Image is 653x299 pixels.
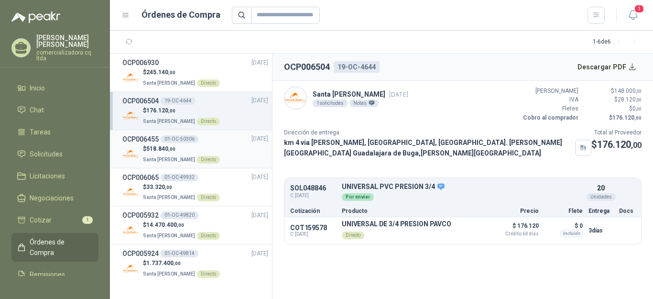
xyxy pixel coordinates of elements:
[146,69,175,76] span: 245.140
[122,134,159,144] h3: OCP006455
[584,113,642,122] p: $
[161,250,198,257] div: 01-OC-49814
[491,220,539,236] p: $ 176.120
[122,210,159,221] h3: OCP005932
[290,192,336,199] span: C: [DATE]
[11,189,98,207] a: Negociaciones
[618,96,642,103] span: 28.120
[122,222,139,239] img: Company Logo
[251,58,268,67] span: [DATE]
[597,183,605,193] p: 20
[30,215,52,225] span: Cotizar
[349,100,379,107] div: Notas
[521,87,578,96] p: [PERSON_NAME]
[11,145,98,163] a: Solicitudes
[143,221,220,230] p: $
[30,83,45,93] span: Inicio
[584,87,642,96] p: $
[11,79,98,97] a: Inicio
[122,96,268,126] a: OCP00650419-OC-4644[DATE] Company Logo$176.120,00Santa [PERSON_NAME]Directo
[143,233,195,238] span: Santa [PERSON_NAME]
[197,232,220,240] div: Directo
[636,89,642,94] span: ,00
[11,233,98,262] a: Órdenes de Compra
[11,123,98,141] a: Tareas
[11,266,98,284] a: Remisiones
[122,172,268,202] a: OCP00606501-OC-49932[DATE] Company Logo$33.320,00Santa [PERSON_NAME]Directo
[251,211,268,220] span: [DATE]
[342,220,451,228] p: UNIVERSAL DE 3/4 PRESION PAVCO
[389,91,408,98] span: [DATE]
[168,146,175,152] span: ,00
[560,230,583,237] div: Incluido
[146,184,172,190] span: 33.320
[251,96,268,105] span: [DATE]
[143,68,220,77] p: $
[197,118,220,125] div: Directo
[521,95,578,104] p: IVA
[122,248,159,259] h3: OCP005924
[143,119,195,124] span: Santa [PERSON_NAME]
[11,211,98,229] a: Cotizar1
[290,208,336,214] p: Cotización
[614,88,642,94] span: 148.000
[284,137,571,158] p: km 4 via [PERSON_NAME], [GEOGRAPHIC_DATA], [GEOGRAPHIC_DATA]. [PERSON_NAME][GEOGRAPHIC_DATA] Guad...
[146,107,175,114] span: 176.120
[313,89,408,100] p: Santa [PERSON_NAME]
[143,183,220,192] p: $
[587,193,616,201] div: Unidades
[30,237,89,258] span: Órdenes de Compra
[334,61,380,73] div: 19-OC-4644
[636,97,642,102] span: ,00
[122,57,159,68] h3: OCP006930
[593,34,642,50] div: 1 - 6 de 6
[165,185,172,190] span: ,00
[544,220,583,232] p: $ 0
[143,271,195,277] span: Santa [PERSON_NAME]
[284,87,306,109] img: Company Logo
[143,144,220,154] p: $
[30,149,63,159] span: Solicitudes
[624,7,642,24] button: 1
[342,183,583,191] p: UNIVERSAL PVC PRESION 3/4
[122,69,139,86] img: Company Logo
[591,128,642,137] p: Total al Proveedor
[161,174,198,181] div: 01-OC-49932
[143,80,195,86] span: Santa [PERSON_NAME]
[284,60,330,74] h2: OCP006504
[30,105,44,115] span: Chat
[30,171,65,181] span: Licitaciones
[36,50,98,61] p: comercializadora cq ltda
[122,146,139,163] img: Company Logo
[584,104,642,113] p: $
[197,156,220,164] div: Directo
[588,208,613,214] p: Entrega
[122,96,159,106] h3: OCP006504
[197,270,220,278] div: Directo
[342,193,374,201] div: Por enviar
[251,249,268,258] span: [DATE]
[290,224,336,232] p: COT159578
[619,208,635,214] p: Docs
[143,106,220,115] p: $
[11,167,98,185] a: Licitaciones
[634,115,642,121] span: ,00
[251,134,268,144] span: [DATE]
[597,139,642,150] span: 176.120
[177,222,184,228] span: ,00
[143,195,195,200] span: Santa [PERSON_NAME]
[636,106,642,111] span: ,00
[588,225,613,236] p: 3 días
[143,157,195,162] span: Santa [PERSON_NAME]
[36,34,98,48] p: [PERSON_NAME] [PERSON_NAME]
[161,97,196,105] div: 19-OC-4644
[612,114,642,121] span: 176.120
[290,185,336,192] p: SOL048846
[161,211,198,219] div: 01-OC-49820
[30,269,65,280] span: Remisiones
[634,4,644,13] span: 1
[11,101,98,119] a: Chat
[313,100,348,107] div: 1 solicitudes
[251,173,268,182] span: [DATE]
[30,127,51,137] span: Tareas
